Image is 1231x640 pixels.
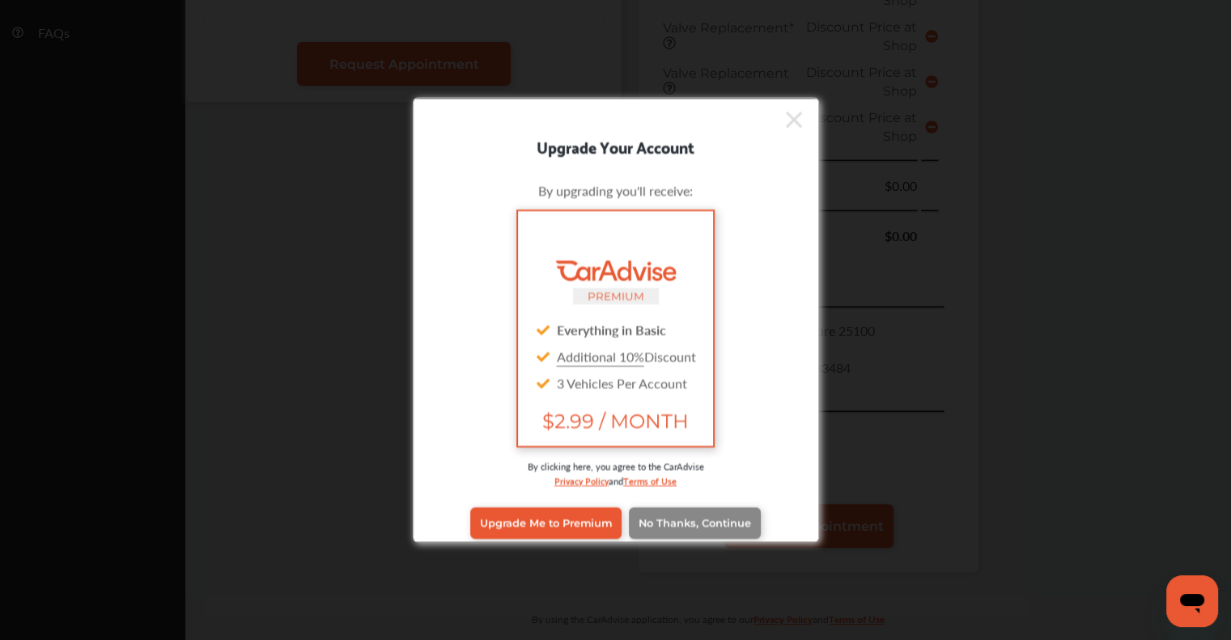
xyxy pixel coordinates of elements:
[557,346,696,365] span: Discount
[531,369,699,396] div: 3 Vehicles Per Account
[588,289,644,302] small: PREMIUM
[531,409,699,432] span: $2.99 / MONTH
[1166,575,1218,627] iframe: Button to launch messaging window
[557,346,644,365] u: Additional 10%
[438,180,794,199] div: By upgrading you'll receive:
[480,517,612,529] span: Upgrade Me to Premium
[623,472,677,487] a: Terms of Use
[414,133,818,159] div: Upgrade Your Account
[629,507,761,538] a: No Thanks, Continue
[639,517,751,529] span: No Thanks, Continue
[438,459,794,503] div: By clicking here, you agree to the CarAdvise and
[470,507,622,538] a: Upgrade Me to Premium
[557,320,666,338] strong: Everything in Basic
[554,472,609,487] a: Privacy Policy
